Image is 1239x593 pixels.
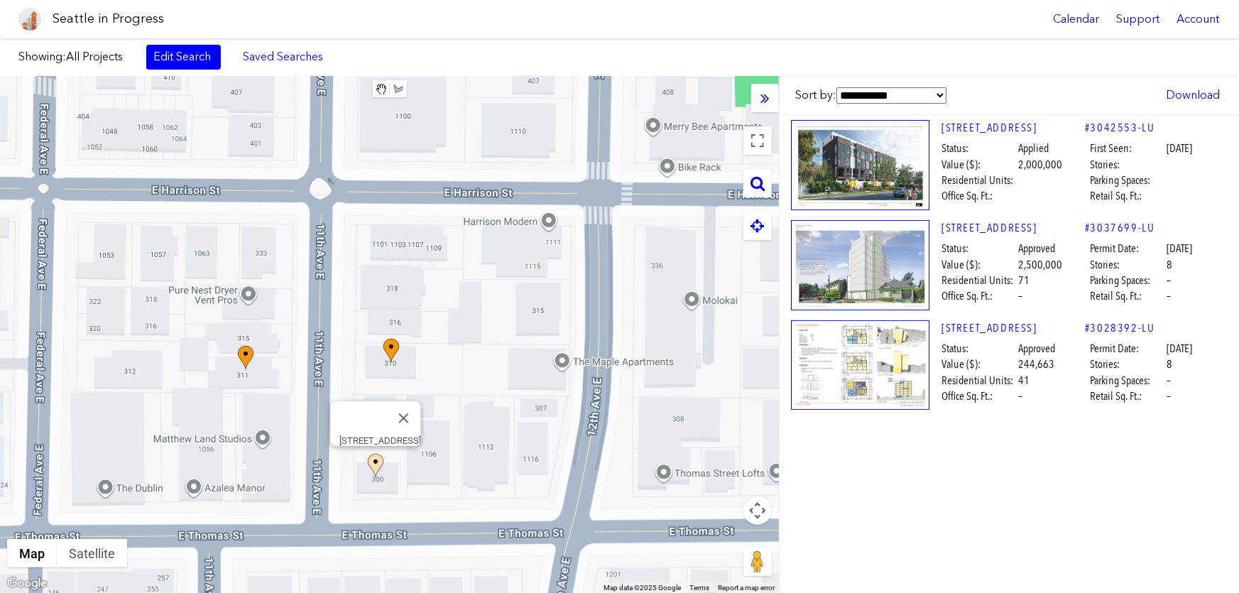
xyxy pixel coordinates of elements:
span: Permit Date: [1090,241,1164,256]
span: Residential Units: [941,373,1016,388]
span: – [1167,288,1171,304]
span: All Projects [66,50,123,63]
span: Retail Sq. Ft.: [1090,188,1164,204]
span: 2,500,000 [1018,257,1062,273]
img: favicon-96x96.png [18,8,41,31]
div: [STREET_ADDRESS] [339,435,420,446]
span: Status: [941,341,1016,357]
span: Office Sq. Ft.: [941,188,1016,204]
a: [STREET_ADDRESS] [941,320,1085,336]
a: #3042553-LU [1085,120,1155,136]
span: – [1018,388,1022,404]
span: 71 [1018,273,1030,288]
span: First Seen: [1090,141,1164,156]
span: Stories: [1090,257,1164,273]
span: Parking Spaces: [1090,373,1164,388]
a: Report a map error [718,584,775,592]
span: Retail Sq. Ft.: [1090,288,1164,304]
a: Download [1159,83,1227,107]
span: Value ($): [941,257,1016,273]
span: [DATE] [1167,241,1192,256]
button: Toggle fullscreen view [743,126,772,155]
a: [STREET_ADDRESS] [941,120,1085,136]
span: 8 [1167,357,1172,372]
a: Saved Searches [235,45,331,69]
a: #3028392-LU [1085,320,1155,336]
button: Map camera controls [743,496,772,525]
button: Draw a shape [390,80,407,97]
span: – [1167,273,1171,288]
img: 36.jpg [791,220,929,310]
img: Google [4,575,50,593]
img: 28.jpg [791,320,929,410]
span: Stories: [1090,357,1164,372]
span: [DATE] [1167,141,1192,156]
h1: Seattle in Progress [53,10,164,28]
span: Parking Spaces: [1090,273,1164,288]
span: Value ($): [941,157,1016,173]
select: Sort by: [836,87,946,104]
span: Residential Units: [941,273,1016,288]
img: 43.jpg [791,120,929,210]
span: Approved [1018,241,1055,256]
span: Applied [1018,141,1049,156]
button: Stop drawing [373,80,390,97]
button: Drag Pegman onto the map to open Street View [743,548,772,576]
button: Show satellite imagery [57,539,127,567]
span: Map data ©2025 Google [604,584,681,592]
span: [DATE] [1167,341,1192,357]
a: [STREET_ADDRESS] [941,220,1085,236]
a: Terms [689,584,709,592]
a: #3037699-LU [1085,220,1155,236]
span: Office Sq. Ft.: [941,388,1016,404]
span: Approved [1018,341,1055,357]
span: Status: [941,241,1016,256]
span: Permit Date: [1090,341,1164,357]
span: 8 [1167,257,1172,273]
a: Open this area in Google Maps (opens a new window) [4,575,50,593]
span: Parking Spaces: [1090,173,1164,188]
span: – [1167,373,1171,388]
span: Stories: [1090,157,1164,173]
label: Showing: [18,49,132,65]
span: Retail Sq. Ft.: [1090,388,1164,404]
span: 244,663 [1018,357,1054,372]
a: Edit Search [146,45,221,69]
span: Status: [941,141,1016,156]
span: 2,000,000 [1018,157,1062,173]
span: 41 [1018,373,1030,388]
span: – [1018,288,1022,304]
span: – [1167,388,1171,404]
button: Show street map [7,539,57,567]
label: Sort by: [795,87,946,104]
span: Office Sq. Ft.: [941,288,1016,304]
span: Residential Units: [941,173,1016,188]
span: Value ($): [941,357,1016,372]
button: Close [386,401,420,435]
